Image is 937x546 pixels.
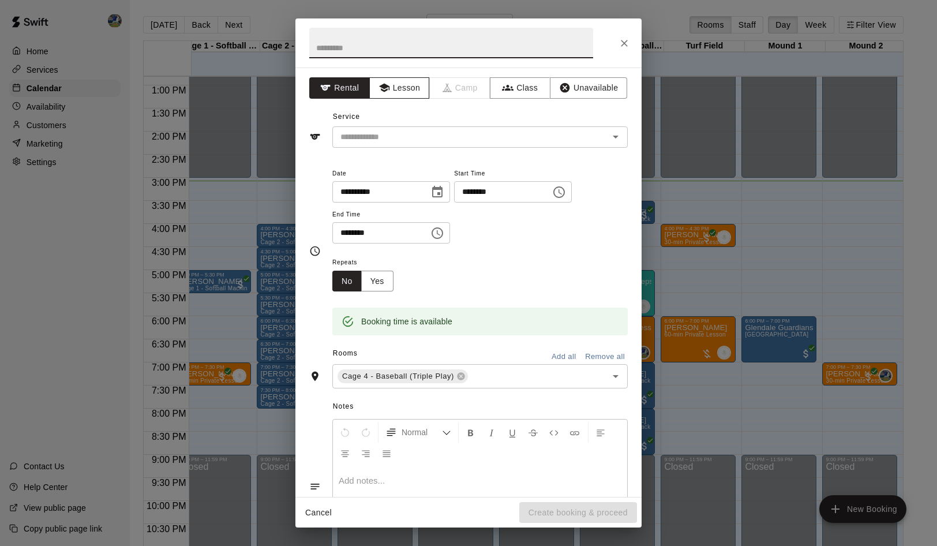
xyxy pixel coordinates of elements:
button: Formatting Options [381,422,456,443]
button: Format Italics [482,422,501,443]
span: Service [333,113,360,121]
button: Right Align [356,443,376,463]
button: Choose time, selected time is 5:00 PM [548,181,571,204]
button: Redo [356,422,376,443]
span: Start Time [454,166,572,182]
div: Cage 4 - Baseball (Triple Play) [338,369,468,383]
button: Center Align [335,443,355,463]
button: Justify Align [377,443,396,463]
svg: Notes [309,481,321,492]
button: Lesson [369,77,430,99]
button: Format Strikethrough [523,422,543,443]
span: Normal [402,427,442,438]
button: Unavailable [550,77,627,99]
span: Camps can only be created in the Services page [430,77,490,99]
button: Undo [335,422,355,443]
button: Cancel [300,502,337,523]
span: Rooms [333,349,358,357]
button: Left Align [591,422,610,443]
div: Booking time is available [361,311,452,332]
button: Class [490,77,550,99]
svg: Rooms [309,371,321,382]
button: Choose time, selected time is 6:00 PM [426,222,449,245]
button: Format Underline [503,422,522,443]
svg: Timing [309,245,321,257]
button: Open [608,129,624,145]
button: Insert Link [565,422,584,443]
span: Notes [333,398,628,416]
button: Choose date, selected date is Oct 10, 2025 [426,181,449,204]
button: Open [608,368,624,384]
button: Format Bold [461,422,481,443]
span: Cage 4 - Baseball (Triple Play) [338,371,459,382]
button: Yes [361,271,393,292]
button: Insert Code [544,422,564,443]
span: End Time [332,207,450,223]
button: Rental [309,77,370,99]
button: Close [614,33,635,54]
svg: Service [309,131,321,143]
div: outlined button group [332,271,393,292]
button: No [332,271,362,292]
button: Remove all [582,348,628,366]
span: Date [332,166,450,182]
span: Repeats [332,255,403,271]
button: Add all [545,348,582,366]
